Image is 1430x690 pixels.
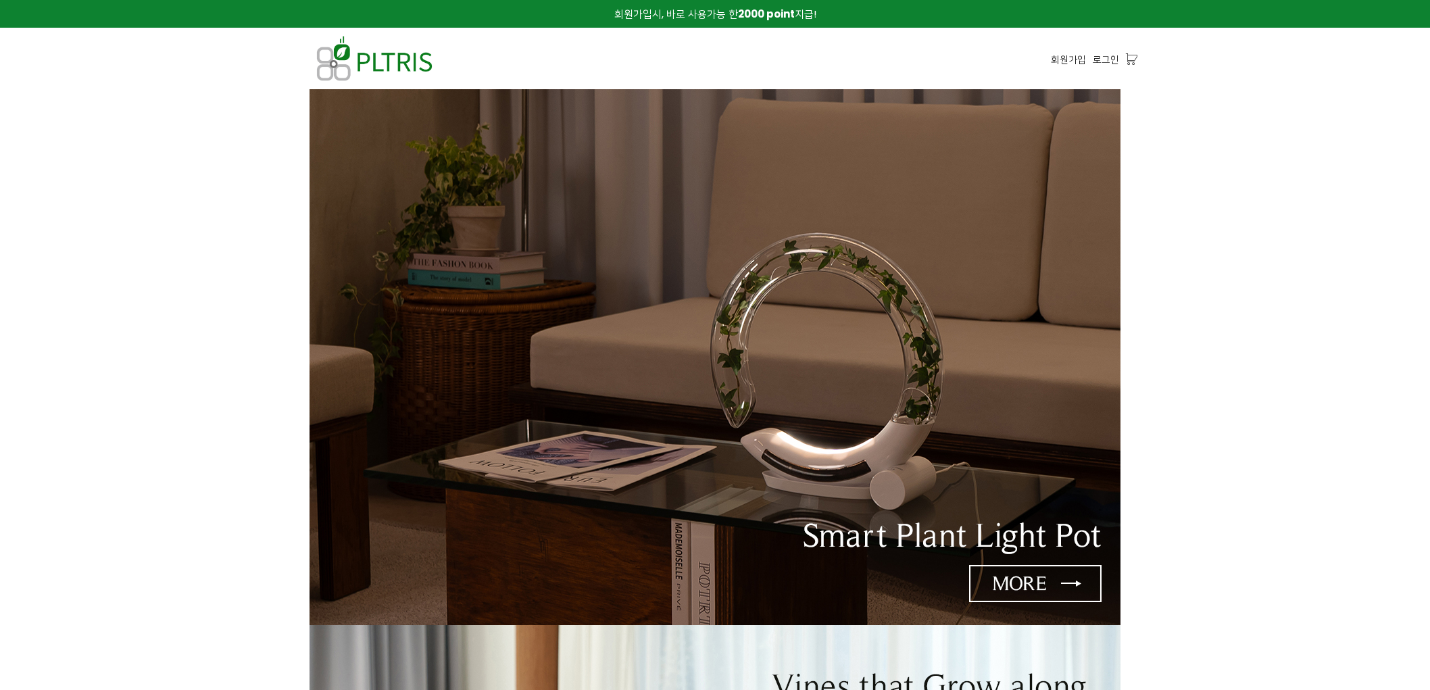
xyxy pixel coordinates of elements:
a: 회원가입 [1051,52,1086,67]
span: 회원가입시, 바로 사용가능 한 지급! [614,7,816,21]
strong: 2000 point [738,7,795,21]
a: 로그인 [1093,52,1119,67]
